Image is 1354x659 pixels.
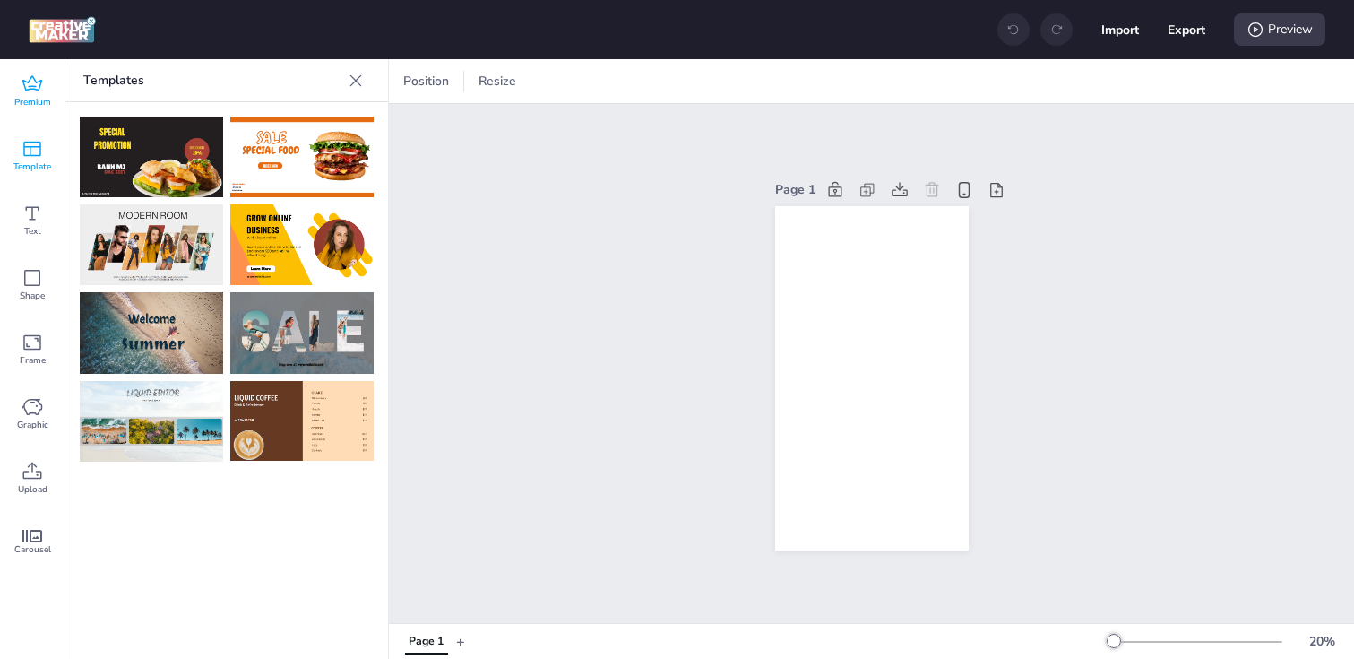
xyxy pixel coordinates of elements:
span: Template [13,160,51,174]
p: Templates [83,59,341,102]
span: Premium [14,95,51,109]
span: Upload [18,482,47,497]
img: logo Creative Maker [29,16,96,43]
div: Preview [1234,13,1325,46]
div: Tabs [396,626,456,657]
div: 20 % [1300,632,1343,651]
img: WX2aUtf.png [230,381,374,462]
span: Frame [20,353,46,368]
span: Resize [475,72,520,91]
span: Graphic [17,418,48,432]
img: P4qF5We.png [80,381,223,462]
img: ypUE7hH.png [80,204,223,285]
button: Import [1101,11,1139,48]
button: + [456,626,465,657]
img: RDvpeV0.png [230,117,374,197]
span: Text [24,224,41,238]
img: wiC1eEj.png [80,292,223,373]
img: 881XAHt.png [230,204,374,285]
img: NXLE4hq.png [230,292,374,373]
div: Page 1 [409,634,444,650]
div: Page 1 [775,180,815,199]
span: Shape [20,289,45,303]
img: zNDi6Os.png [80,117,223,197]
button: Export [1168,11,1205,48]
span: Carousel [14,542,51,557]
span: Position [400,72,453,91]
